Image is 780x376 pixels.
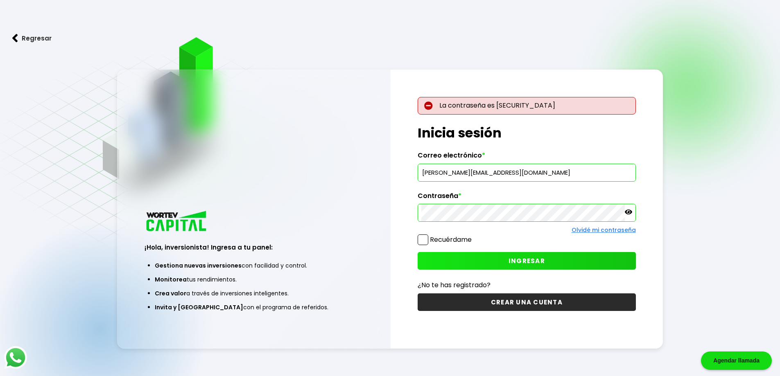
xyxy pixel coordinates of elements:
button: CREAR UNA CUENTA [418,293,636,311]
span: INGRESAR [509,257,545,265]
li: con facilidad y control. [155,259,353,272]
img: logos_whatsapp-icon.242b2217.svg [4,346,27,369]
span: Monitorea [155,275,187,284]
h3: ¡Hola, inversionista! Ingresa a tu panel: [145,243,363,252]
img: flecha izquierda [12,34,18,43]
a: Olvidé mi contraseña [572,226,636,234]
img: error-circle.027baa21.svg [424,101,433,110]
span: Gestiona nuevas inversiones [155,261,242,270]
p: ¿No te has registrado? [418,280,636,290]
div: Agendar llamada [701,351,772,370]
span: Crea valor [155,289,186,297]
img: logo_wortev_capital [145,210,209,234]
li: con el programa de referidos. [155,300,353,314]
a: ¿No te has registrado?CREAR UNA CUENTA [418,280,636,311]
input: hola@wortev.capital [421,164,632,181]
label: Correo electrónico [418,151,636,164]
li: a través de inversiones inteligentes. [155,286,353,300]
button: INGRESAR [418,252,636,270]
label: Contraseña [418,192,636,204]
span: Invita y [GEOGRAPHIC_DATA] [155,303,243,311]
label: Recuérdame [430,235,472,244]
p: La contraseña es [SECURITY_DATA] [418,97,636,115]
li: tus rendimientos. [155,272,353,286]
h1: Inicia sesión [418,123,636,143]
